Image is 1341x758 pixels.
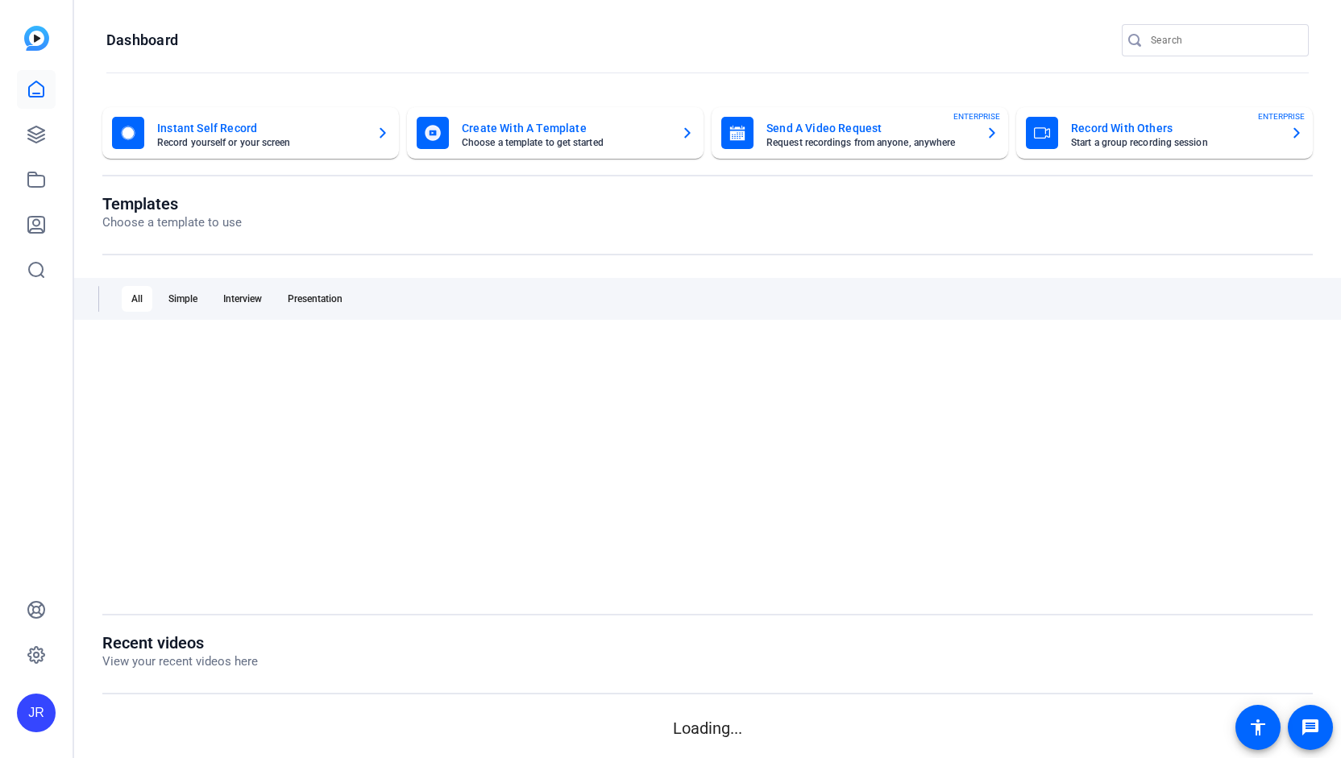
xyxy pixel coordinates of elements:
button: Send A Video RequestRequest recordings from anyone, anywhereENTERPRISE [712,107,1008,159]
mat-icon: message [1301,718,1320,737]
div: Simple [159,286,207,312]
h1: Dashboard [106,31,178,50]
div: Presentation [278,286,352,312]
p: Loading... [102,716,1313,740]
span: ENTERPRISE [953,110,1000,122]
mat-card-title: Instant Self Record [157,118,363,138]
mat-card-title: Send A Video Request [766,118,973,138]
mat-card-subtitle: Record yourself or your screen [157,138,363,147]
mat-card-subtitle: Start a group recording session [1071,138,1277,147]
mat-card-title: Record With Others [1071,118,1277,138]
mat-card-subtitle: Choose a template to get started [462,138,668,147]
button: Record With OthersStart a group recording sessionENTERPRISE [1016,107,1313,159]
button: Instant Self RecordRecord yourself or your screen [102,107,399,159]
mat-card-title: Create With A Template [462,118,668,138]
div: JR [17,694,56,732]
h1: Templates [102,194,242,213]
h1: Recent videos [102,633,258,652]
div: Interview [214,286,272,312]
p: Choose a template to use [102,213,242,232]
button: Create With A TemplateChoose a template to get started [407,107,704,159]
div: All [122,286,152,312]
img: blue-gradient.svg [24,26,49,51]
mat-icon: accessibility [1248,718,1268,737]
input: Search [1151,31,1296,50]
span: ENTERPRISE [1258,110,1305,122]
mat-card-subtitle: Request recordings from anyone, anywhere [766,138,973,147]
p: View your recent videos here [102,652,258,671]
